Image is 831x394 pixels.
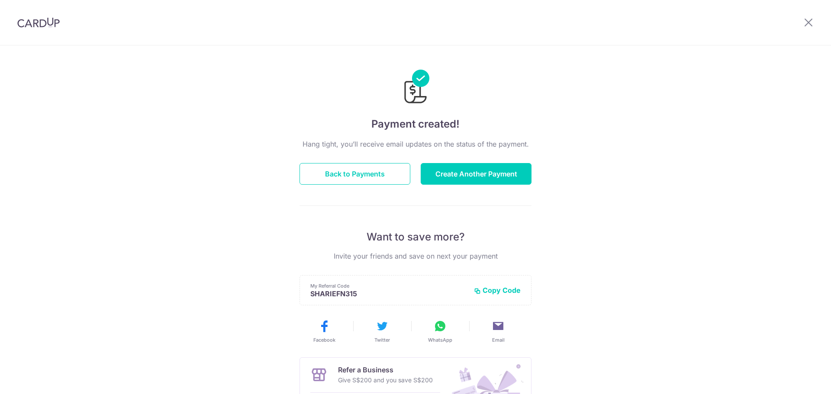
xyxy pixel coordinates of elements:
[300,230,531,244] p: Want to save more?
[357,319,408,343] button: Twitter
[402,70,429,106] img: Payments
[428,336,452,343] span: WhatsApp
[310,289,467,298] p: SHARIEFN315
[300,163,410,185] button: Back to Payments
[374,336,390,343] span: Twitter
[313,336,335,343] span: Facebook
[338,365,433,375] p: Refer a Business
[474,286,521,295] button: Copy Code
[473,319,524,343] button: Email
[492,336,505,343] span: Email
[338,375,433,385] p: Give S$200 and you save S$200
[421,163,531,185] button: Create Another Payment
[300,251,531,261] p: Invite your friends and save on next your payment
[17,17,60,28] img: CardUp
[299,319,350,343] button: Facebook
[300,139,531,149] p: Hang tight, you’ll receive email updates on the status of the payment.
[300,116,531,132] h4: Payment created!
[415,319,466,343] button: WhatsApp
[310,282,467,289] p: My Referral Code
